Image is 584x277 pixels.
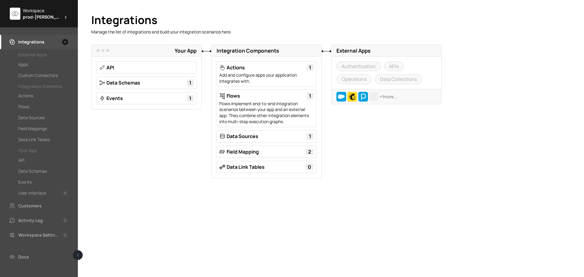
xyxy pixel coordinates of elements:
a: Data Schemas [18,168,68,175]
div: Field Mappings [18,125,47,132]
div: Workspace Settings [18,231,60,239]
a: Docs [9,253,68,261]
div: Data Link Tables [18,136,50,143]
h3: Integration Components [212,45,322,57]
div: Data Sources [18,114,45,121]
a: Field Mapping [227,148,259,155]
a: Integrations [9,38,60,46]
a: Activity Log [9,217,60,224]
a: Customers [9,202,68,209]
a: Workspace Settings [9,231,60,239]
div: Integrations [18,38,44,46]
a: Data Schemas [106,79,140,86]
span: prod-[PERSON_NAME] [23,14,61,20]
a: Flows [227,92,240,99]
a: Apps [18,61,68,68]
div: Workspace [23,7,68,14]
h1: Integrations [91,13,571,26]
a: API [18,157,68,164]
a: Data Sources [18,114,68,121]
div: Customers [18,202,42,209]
div: prod-brame [23,14,68,20]
a: Data Link Tables [227,164,265,170]
a: Data Sources [227,133,258,140]
a: Custom Connectors [18,72,68,79]
h3: Your App [92,45,201,57]
a: Data Link Tables [18,136,68,143]
a: Flows [18,103,68,110]
a: Field Mappings [18,125,68,132]
div: Data Schemas [18,168,47,175]
a: Events [18,178,68,186]
div: Docs [18,253,29,261]
div: Actions [18,92,33,99]
div: Activity Log [18,217,43,224]
div: Flows [18,103,29,110]
div: Workspaceprod-[PERSON_NAME] [10,7,68,20]
div: API [18,157,24,164]
a: User Interface [18,189,60,197]
a: API [106,64,114,71]
p: Manage the list of integrations and build your integration scenarios here. [91,29,266,35]
div: Apps [18,61,28,68]
div: Events [18,178,32,186]
a: Actions [227,64,245,71]
div: Custom Connectors [18,72,58,79]
div: User Interface [18,189,46,197]
a: Actions [18,92,68,99]
a: Events [106,95,123,102]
